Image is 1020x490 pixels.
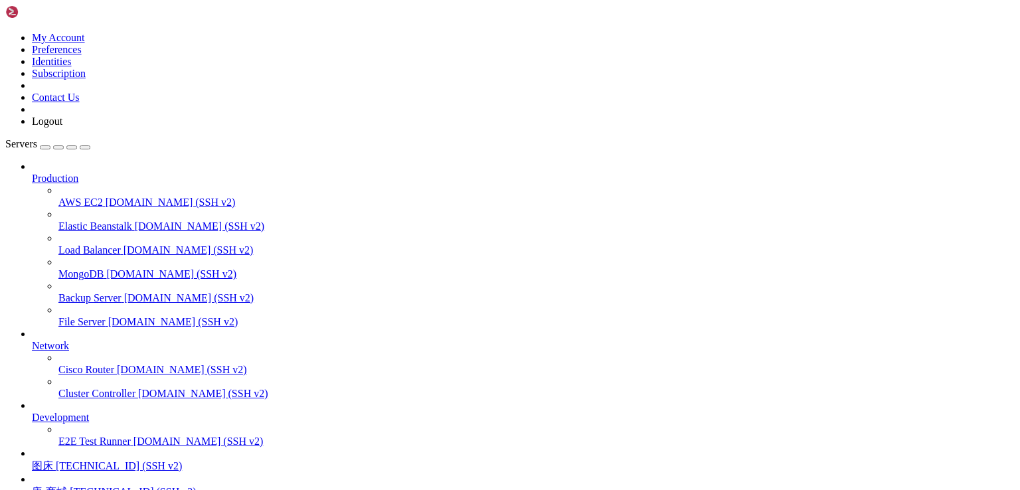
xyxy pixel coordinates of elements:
span: Production [32,173,78,184]
span: [DOMAIN_NAME] (SSH v2) [124,292,254,303]
a: Contact Us [32,92,80,103]
a: Production [32,173,1015,185]
a: E2E Test Runner [DOMAIN_NAME] (SSH v2) [58,436,1015,448]
li: File Server [DOMAIN_NAME] (SSH v2) [58,304,1015,328]
li: Backup Server [DOMAIN_NAME] (SSH v2) [58,280,1015,304]
li: Production [32,161,1015,328]
li: Development [32,400,1015,448]
span: [TECHNICAL_ID] (SSH v2) [56,460,182,471]
span: Backup Server [58,292,122,303]
span: [DOMAIN_NAME] (SSH v2) [106,197,236,208]
span: [DOMAIN_NAME] (SSH v2) [138,388,268,399]
span: Elastic Beanstalk [58,220,132,232]
a: File Server [DOMAIN_NAME] (SSH v2) [58,316,1015,328]
a: Development [32,412,1015,424]
span: [DOMAIN_NAME] (SSH v2) [106,268,236,280]
img: Shellngn [5,5,82,19]
a: Cisco Router [DOMAIN_NAME] (SSH v2) [58,364,1015,376]
a: Subscription [32,68,86,79]
span: File Server [58,316,106,327]
span: [DOMAIN_NAME] (SSH v2) [117,364,247,375]
a: Preferences [32,44,82,55]
span: [DOMAIN_NAME] (SSH v2) [133,436,264,447]
a: Network [32,340,1015,352]
span: AWS EC2 [58,197,103,208]
span: Load Balancer [58,244,121,256]
a: Elastic Beanstalk [DOMAIN_NAME] (SSH v2) [58,220,1015,232]
a: Cluster Controller [DOMAIN_NAME] (SSH v2) [58,388,1015,400]
li: Network [32,328,1015,400]
a: Identities [32,56,72,67]
a: Load Balancer [DOMAIN_NAME] (SSH v2) [58,244,1015,256]
span: [DOMAIN_NAME] (SSH v2) [108,316,238,327]
li: Load Balancer [DOMAIN_NAME] (SSH v2) [58,232,1015,256]
span: [DOMAIN_NAME] (SSH v2) [135,220,265,232]
a: Backup Server [DOMAIN_NAME] (SSH v2) [58,292,1015,304]
span: Servers [5,138,37,149]
span: [DOMAIN_NAME] (SSH v2) [124,244,254,256]
li: 图床 [TECHNICAL_ID] (SSH v2) [32,448,1015,473]
span: Network [32,340,69,351]
span: Cisco Router [58,364,114,375]
span: E2E Test Runner [58,436,131,447]
li: MongoDB [DOMAIN_NAME] (SSH v2) [58,256,1015,280]
span: Cluster Controller [58,388,135,399]
li: E2E Test Runner [DOMAIN_NAME] (SSH v2) [58,424,1015,448]
li: Cluster Controller [DOMAIN_NAME] (SSH v2) [58,376,1015,400]
a: 图床 [TECHNICAL_ID] (SSH v2) [32,459,1015,473]
span: 图床 [32,460,53,471]
span: Development [32,412,89,423]
a: My Account [32,32,85,43]
li: AWS EC2 [DOMAIN_NAME] (SSH v2) [58,185,1015,208]
li: Elastic Beanstalk [DOMAIN_NAME] (SSH v2) [58,208,1015,232]
li: Cisco Router [DOMAIN_NAME] (SSH v2) [58,352,1015,376]
a: MongoDB [DOMAIN_NAME] (SSH v2) [58,268,1015,280]
a: Logout [32,116,62,127]
span: MongoDB [58,268,104,280]
a: Servers [5,138,90,149]
a: AWS EC2 [DOMAIN_NAME] (SSH v2) [58,197,1015,208]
